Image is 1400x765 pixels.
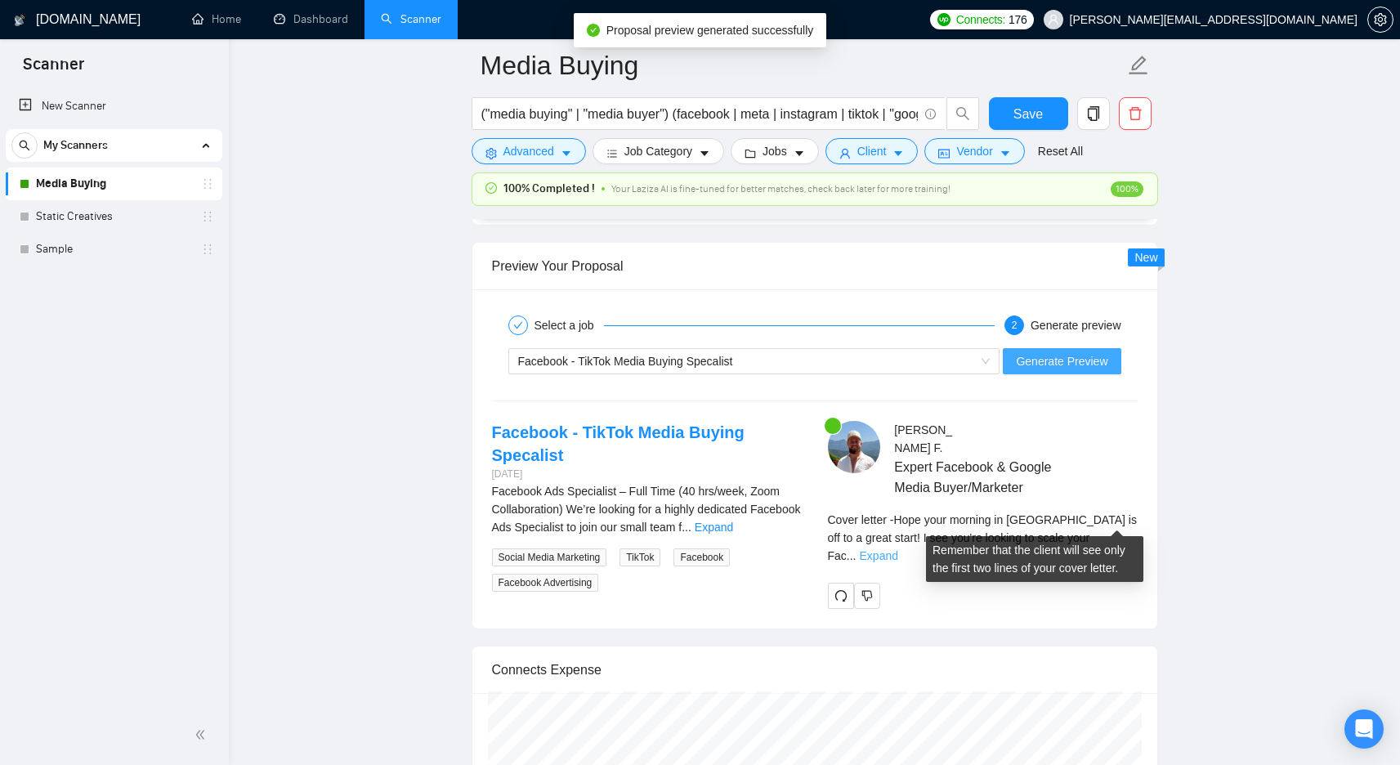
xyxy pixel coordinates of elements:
[19,90,209,123] a: New Scanner
[492,548,607,566] span: Social Media Marketing
[561,147,572,159] span: caret-down
[36,168,191,200] a: Media Buying
[587,24,600,37] span: check-circle
[946,97,979,130] button: search
[829,589,853,602] span: redo
[503,142,554,160] span: Advanced
[947,106,978,121] span: search
[1367,7,1393,33] button: setting
[892,147,904,159] span: caret-down
[828,583,854,609] button: redo
[794,147,805,159] span: caret-down
[36,233,191,266] a: Sample
[854,583,880,609] button: dislike
[593,138,724,164] button: barsJob Categorycaret-down
[472,138,586,164] button: settingAdvancedcaret-down
[924,138,1024,164] button: idcardVendorcaret-down
[1048,14,1059,25] span: user
[12,140,37,151] span: search
[828,421,880,473] img: c14HJR1Wa6Z7zypeAxKksI6sj_7D6ALLBFzOGBsl2RuWA6clMbGJFRvZKFSXMO4IiH
[825,138,919,164] button: userClientcaret-down
[1134,251,1157,264] span: New
[492,482,802,536] div: Facebook Ads Specialist – Full Time (40 hrs/week, Zoom Collaboration) We’re looking for a highly ...
[828,511,1138,565] div: Remember that the client will see only the first two lines of your cover letter.
[894,423,952,454] span: [PERSON_NAME] F .
[956,142,992,160] span: Vendor
[1077,97,1110,130] button: copy
[1078,106,1109,121] span: copy
[861,589,873,602] span: dislike
[36,200,191,233] a: Static Creatives
[763,142,787,160] span: Jobs
[481,104,918,124] input: Search Freelance Jobs...
[956,11,1005,29] span: Connects:
[1013,104,1043,124] span: Save
[828,513,1137,562] span: Cover letter - Hope your morning in [GEOGRAPHIC_DATA] is off to a great start! I see you're looki...
[1012,320,1018,331] span: 2
[1031,315,1121,335] div: Generate preview
[938,147,950,159] span: idcard
[1368,13,1393,26] span: setting
[1120,106,1151,121] span: delete
[492,485,801,534] span: Facebook Ads Specialist – Full Time (40 hrs/week, Zoom Collaboration) We’re looking for a highly ...
[611,183,950,195] span: Your Laziza AI is fine-tuned for better matches, check back later for more training!
[1038,142,1083,160] a: Reset All
[839,147,851,159] span: user
[492,243,1138,289] div: Preview Your Proposal
[606,147,618,159] span: bars
[14,7,25,34] img: logo
[847,549,857,562] span: ...
[492,646,1138,693] div: Connects Expense
[1016,352,1107,370] span: Generate Preview
[6,129,222,266] li: My Scanners
[6,90,222,123] li: New Scanner
[695,521,733,534] a: Expand
[518,355,733,368] span: Facebook - TikTok Media Buying Specalist
[860,549,898,562] a: Expand
[274,12,348,26] a: dashboardDashboard
[606,24,814,37] span: Proposal preview generated successfully
[1009,11,1027,29] span: 176
[989,97,1068,130] button: Save
[925,109,936,119] span: info-circle
[201,177,214,190] span: holder
[1119,97,1152,130] button: delete
[195,727,211,743] span: double-left
[1000,147,1011,159] span: caret-down
[699,147,710,159] span: caret-down
[1111,181,1143,197] span: 100%
[682,521,691,534] span: ...
[43,129,108,162] span: My Scanners
[513,320,523,330] span: check
[673,548,730,566] span: Facebook
[1003,348,1120,374] button: Generate Preview
[926,536,1143,582] div: Remember that the client will see only the first two lines of your cover letter.
[381,12,441,26] a: searchScanner
[492,574,599,592] span: Facebook Advertising
[535,315,604,335] div: Select a job
[503,180,595,198] span: 100% Completed !
[485,182,497,194] span: check-circle
[1344,709,1384,749] div: Open Intercom Messenger
[894,457,1089,498] span: Expert Facebook & Google Media Buyer/Marketer
[731,138,819,164] button: folderJobscaret-down
[1128,55,1149,76] span: edit
[10,52,97,87] span: Scanner
[11,132,38,159] button: search
[481,45,1125,86] input: Scanner name...
[492,423,745,464] a: Facebook - TikTok Media Buying Specalist
[192,12,241,26] a: homeHome
[201,243,214,256] span: holder
[937,13,950,26] img: upwork-logo.png
[624,142,692,160] span: Job Category
[485,147,497,159] span: setting
[619,548,660,566] span: TikTok
[745,147,756,159] span: folder
[1367,13,1393,26] a: setting
[492,467,802,482] div: [DATE]
[201,210,214,223] span: holder
[857,142,887,160] span: Client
